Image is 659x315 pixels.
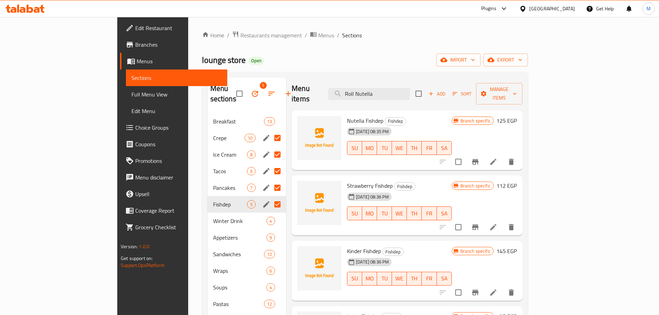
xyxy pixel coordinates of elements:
span: Tacos [213,167,247,175]
h2: Menu items [292,83,320,104]
h6: 145 EGP [496,246,517,256]
a: Edit menu item [489,288,497,297]
button: SU [347,272,362,286]
span: FR [424,209,434,219]
a: Upsell [120,186,227,202]
button: FR [422,141,437,155]
button: TU [377,272,392,286]
div: Appetizers9 [208,229,286,246]
div: Sandwiches12 [208,246,286,262]
div: Breakfast13 [208,113,286,130]
span: 1.0.0 [139,242,149,251]
span: Winter Drink [213,217,266,225]
h6: 112 EGP [496,181,517,191]
span: Manage items [482,85,517,102]
div: Tacos6edit [208,163,286,179]
a: Choice Groups [120,119,227,136]
span: Sections [342,31,362,39]
button: Branch-specific-item [467,154,484,170]
a: Support.OpsPlatform [121,261,165,270]
div: items [264,300,275,308]
span: Fishdep [213,200,247,209]
div: Wraps [213,267,266,275]
span: M [647,5,651,12]
span: Pastas [213,300,264,308]
button: Sort [451,89,473,99]
div: Pancakes7edit [208,179,286,196]
span: export [489,56,522,64]
span: MO [365,209,374,219]
a: Coupons [120,136,227,152]
span: TH [410,274,419,284]
span: SA [440,209,449,219]
div: Fishdep [382,248,404,256]
a: Edit menu item [489,158,497,166]
button: FR [422,272,437,286]
span: [DATE] 08:35 PM [353,128,392,135]
img: Nutella Fishdep [297,116,341,160]
span: MO [365,143,374,153]
span: Select all sections [232,86,247,101]
span: Fishdep [394,183,415,191]
span: Branch specific [458,248,493,254]
button: MO [362,141,377,155]
button: WE [392,141,407,155]
span: Menus [137,57,222,65]
span: TU [380,143,389,153]
span: 9 [267,234,275,241]
span: Select to update [451,155,466,169]
span: Select to update [451,220,466,234]
span: Pancakes [213,184,247,192]
span: Open [248,58,264,64]
span: Choice Groups [135,123,222,132]
span: Appetizers [213,233,266,242]
span: Coupons [135,140,222,148]
span: Sort [452,90,472,98]
span: WE [395,209,404,219]
span: 7 [247,185,255,191]
span: Get support on: [121,254,153,263]
span: Breakfast [213,117,264,126]
span: Sort items [448,89,476,99]
input: search [328,88,410,100]
a: Menu disclaimer [120,169,227,186]
span: [DATE] 08:36 PM [353,259,392,265]
button: edit [261,166,272,176]
button: export [483,54,528,66]
a: Grocery Checklist [120,219,227,235]
button: TH [407,141,422,155]
button: SU [347,141,362,155]
button: MO [362,206,377,220]
span: 6 [267,268,275,274]
span: Add item [426,89,448,99]
button: Add section [280,85,296,102]
div: items [264,117,275,126]
button: WE [392,206,407,220]
nav: breadcrumb [202,31,528,40]
button: Branch-specific-item [467,219,484,235]
span: Branch specific [458,183,493,189]
button: TU [377,206,392,220]
span: WE [395,274,404,284]
span: TU [380,274,389,284]
span: Ice Cream [213,150,247,159]
span: SA [440,274,449,284]
span: Kinder Fishdep [347,246,381,256]
span: Soups [213,283,266,291]
span: Sandwiches [213,250,264,258]
span: FR [424,143,434,153]
span: Select to update [451,285,466,300]
button: SA [437,141,452,155]
span: Promotions [135,157,222,165]
li: / [227,31,229,39]
span: SU [350,143,359,153]
div: items [266,283,275,291]
div: Pastas12 [208,296,286,312]
button: Branch-specific-item [467,284,484,301]
span: SU [350,209,359,219]
span: Branch specific [458,118,493,124]
span: 12 [264,301,275,307]
span: Edit Restaurant [135,24,222,32]
div: items [264,250,275,258]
